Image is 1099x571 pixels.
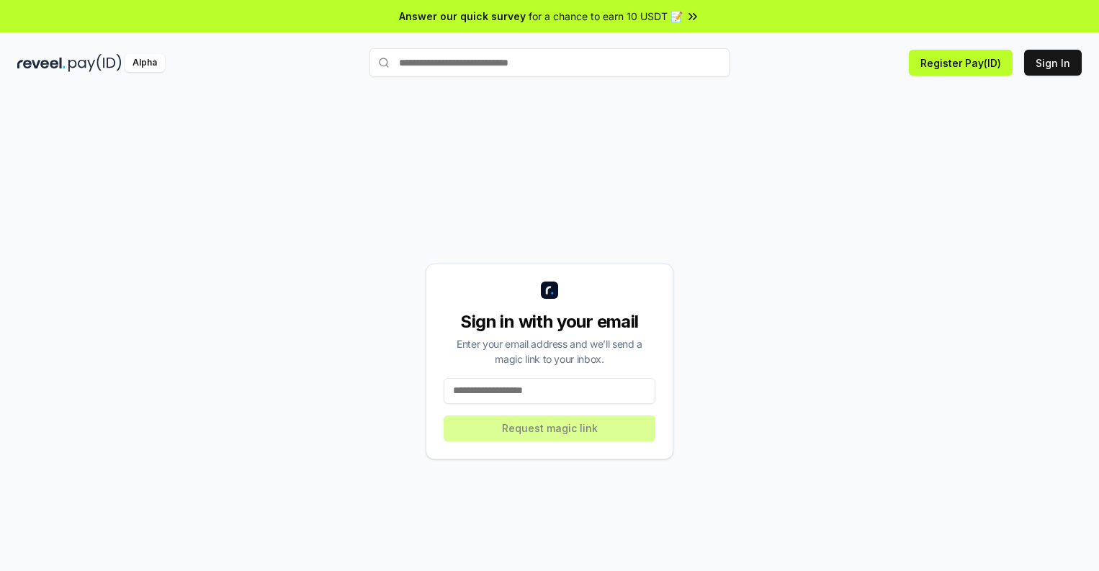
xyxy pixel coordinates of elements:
img: pay_id [68,54,122,72]
img: reveel_dark [17,54,66,72]
div: Sign in with your email [444,310,655,333]
div: Alpha [125,54,165,72]
button: Sign In [1024,50,1082,76]
div: Enter your email address and we’ll send a magic link to your inbox. [444,336,655,367]
span: Answer our quick survey [399,9,526,24]
span: for a chance to earn 10 USDT 📝 [529,9,683,24]
img: logo_small [541,282,558,299]
button: Register Pay(ID) [909,50,1013,76]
